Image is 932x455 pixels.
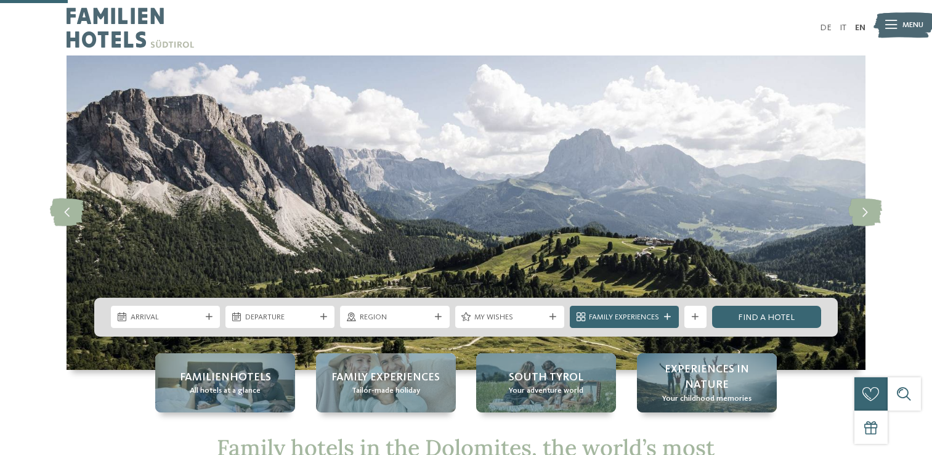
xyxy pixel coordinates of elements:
span: Your childhood memories [662,393,752,404]
a: Family hotels in the Dolomites: Holidays in the realm of the Pale Mountains Family Experiences Ta... [316,353,456,412]
a: Family hotels in the Dolomites: Holidays in the realm of the Pale Mountains Experiences in nature... [637,353,777,412]
span: Experiences in nature [648,362,766,393]
a: Family hotels in the Dolomites: Holidays in the realm of the Pale Mountains South Tyrol Your adve... [476,353,616,412]
span: Departure [245,312,315,323]
span: All hotels at a glance [190,385,261,396]
span: Arrival [131,312,201,323]
a: Find a hotel [712,306,821,328]
span: Menu [902,20,923,31]
span: South Tyrol [509,370,583,385]
img: Family hotels in the Dolomites: Holidays in the realm of the Pale Mountains [67,55,865,370]
span: Tailor-made holiday [352,385,420,396]
a: Family hotels in the Dolomites: Holidays in the realm of the Pale Mountains Familienhotels All ho... [155,353,295,412]
span: My wishes [474,312,545,323]
a: DE [820,23,832,32]
a: IT [840,23,846,32]
span: Family Experiences [331,370,440,385]
span: Your adventure world [509,385,583,396]
a: EN [855,23,865,32]
span: Region [360,312,430,323]
span: Family Experiences [589,312,659,323]
span: Familienhotels [180,370,271,385]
